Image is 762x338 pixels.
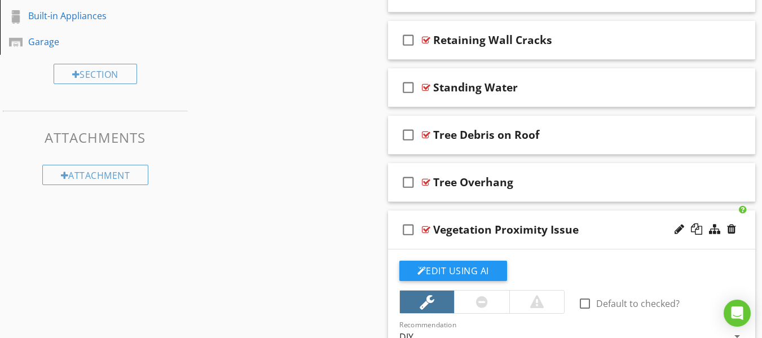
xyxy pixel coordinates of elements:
[433,128,539,142] div: Tree Debris on Roof
[42,165,149,185] div: Attachment
[433,223,579,236] div: Vegetation Proximity Issue
[399,121,417,148] i: check_box_outline_blank
[399,74,417,101] i: check_box_outline_blank
[433,81,518,94] div: Standing Water
[724,300,751,327] div: Open Intercom Messenger
[399,261,507,281] button: Edit Using AI
[399,216,417,243] i: check_box_outline_blank
[54,64,137,84] div: Section
[28,35,137,49] div: Garage
[399,169,417,196] i: check_box_outline_blank
[433,175,513,189] div: Tree Overhang
[28,9,137,23] div: Built-in Appliances
[399,27,417,54] i: check_box_outline_blank
[433,33,552,47] div: Retaining Wall Cracks
[596,298,680,309] label: Default to checked?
